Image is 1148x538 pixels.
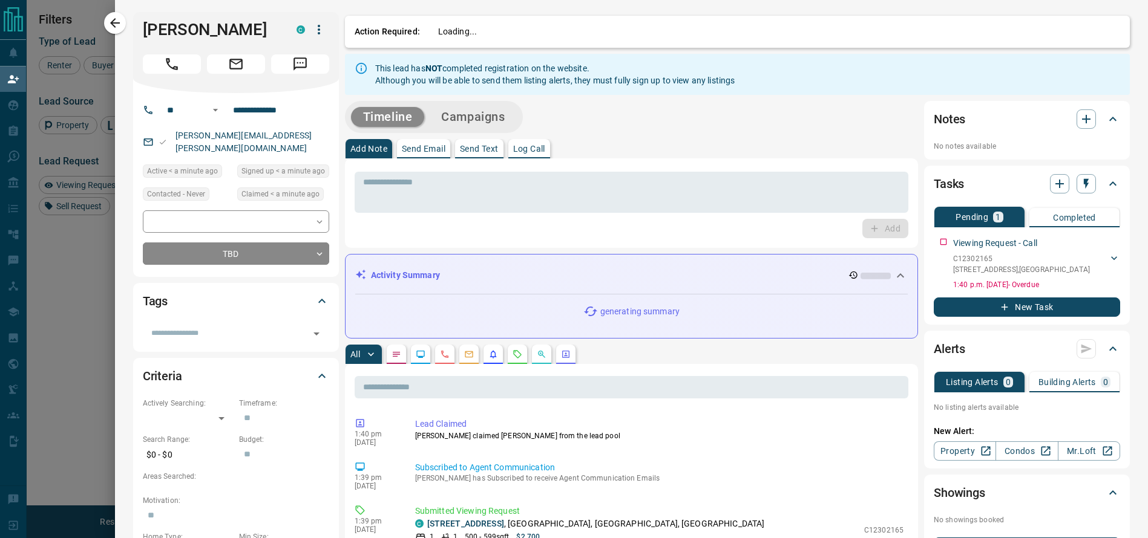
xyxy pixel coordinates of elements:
[207,54,265,74] span: Email
[350,144,387,153] p: Add Note
[371,269,440,282] p: Activity Summary
[429,107,517,127] button: Campaigns
[416,349,425,359] svg: Lead Browsing Activity
[934,105,1120,134] div: Notes
[308,325,325,342] button: Open
[1103,378,1108,386] p: 0
[934,169,1120,198] div: Tasks
[864,525,904,536] p: C12302165
[143,495,329,506] p: Motivation:
[934,141,1120,152] p: No notes available
[425,63,442,73] strong: NOT
[402,144,445,153] p: Send Email
[934,425,1120,438] p: New Alert:
[355,430,397,438] p: 1:40 pm
[143,54,201,74] span: Call
[297,25,305,34] div: condos.ca
[513,144,545,153] p: Log Call
[934,109,965,129] h2: Notes
[147,188,205,200] span: Contacted - Never
[953,264,1090,275] p: [STREET_ADDRESS] , [GEOGRAPHIC_DATA]
[460,144,499,153] p: Send Text
[237,164,329,181] div: Sat Sep 13 2025
[375,57,735,91] div: This lead has completed registration on the website. Although you will be able to send them listi...
[934,483,985,502] h2: Showings
[513,349,522,359] svg: Requests
[241,188,320,200] span: Claimed < a minute ago
[1038,378,1096,386] p: Building Alerts
[1053,213,1096,222] p: Completed
[143,291,168,311] h2: Tags
[147,165,218,177] span: Active < a minute ago
[355,438,397,447] p: [DATE]
[427,517,765,530] p: , [GEOGRAPHIC_DATA], [GEOGRAPHIC_DATA], [GEOGRAPHIC_DATA]
[143,164,231,181] div: Sat Sep 13 2025
[415,505,904,517] p: Submitted Viewing Request
[1006,378,1011,386] p: 0
[415,418,904,430] p: Lead Claimed
[415,461,904,474] p: Subscribed to Agent Communication
[143,398,233,409] p: Actively Searching:
[143,242,329,265] div: TBD
[350,350,360,358] p: All
[934,339,965,358] h2: Alerts
[392,349,401,359] svg: Notes
[143,445,233,465] p: $0 - $0
[995,213,1000,221] p: 1
[208,103,223,117] button: Open
[946,378,999,386] p: Listing Alerts
[438,25,1120,38] p: Loading...
[934,402,1120,413] p: No listing alerts available
[239,398,329,409] p: Timeframe:
[934,334,1120,363] div: Alerts
[953,253,1090,264] p: C12302165
[415,519,424,528] div: condos.ca
[159,138,167,146] svg: Email Valid
[427,519,504,528] a: [STREET_ADDRESS]
[143,471,329,482] p: Areas Searched:
[953,237,1037,250] p: Viewing Request - Call
[355,482,397,490] p: [DATE]
[355,525,397,534] p: [DATE]
[239,434,329,445] p: Budget:
[934,441,996,461] a: Property
[271,54,329,74] span: Message
[953,251,1120,277] div: C12302165[STREET_ADDRESS],[GEOGRAPHIC_DATA]
[237,187,329,204] div: Sat Sep 13 2025
[143,287,329,316] div: Tags
[143,361,329,391] div: Criteria
[464,349,474,359] svg: Emails
[956,213,988,221] p: Pending
[143,366,182,386] h2: Criteria
[488,349,498,359] svg: Listing Alerts
[355,517,397,525] p: 1:39 pm
[1058,441,1120,461] a: Mr.Loft
[934,514,1120,525] p: No showings booked
[143,434,233,445] p: Search Range:
[537,349,546,359] svg: Opportunities
[175,131,312,153] a: [PERSON_NAME][EMAIL_ADDRESS][PERSON_NAME][DOMAIN_NAME]
[934,297,1120,317] button: New Task
[143,20,278,39] h1: [PERSON_NAME]
[241,165,325,177] span: Signed up < a minute ago
[355,473,397,482] p: 1:39 pm
[934,478,1120,507] div: Showings
[440,349,450,359] svg: Calls
[561,349,571,359] svg: Agent Actions
[934,174,964,193] h2: Tasks
[600,305,680,318] p: generating summary
[415,430,904,441] p: [PERSON_NAME] claimed [PERSON_NAME] from the lead pool
[351,107,425,127] button: Timeline
[995,441,1058,461] a: Condos
[355,264,908,287] div: Activity Summary
[953,279,1120,290] p: 1:40 p.m. [DATE] - Overdue
[415,474,904,482] p: [PERSON_NAME] has Subscribed to receive Agent Communication Emails
[355,25,420,38] p: Action Required:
